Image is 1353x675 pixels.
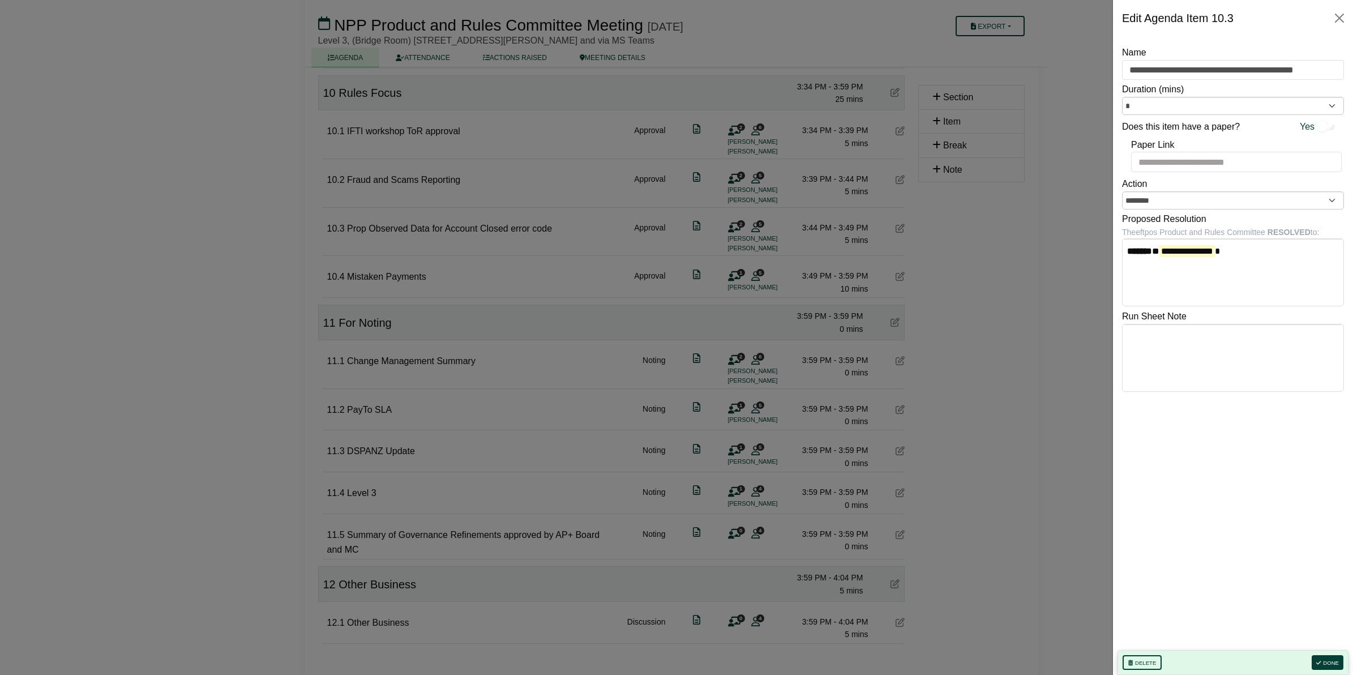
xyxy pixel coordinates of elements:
button: Delete [1123,655,1162,670]
label: Duration (mins) [1122,82,1184,97]
label: Paper Link [1131,138,1175,152]
label: Does this item have a paper? [1122,119,1240,134]
label: Action [1122,177,1147,191]
span: Yes [1300,119,1315,134]
label: Name [1122,45,1146,60]
b: RESOLVED [1268,228,1311,237]
div: Edit Agenda Item 10.3 [1122,9,1234,27]
button: Close [1330,9,1348,27]
label: Run Sheet Note [1122,309,1187,324]
div: The eftpos Product and Rules Committee to: [1122,226,1344,238]
button: Done [1312,655,1343,670]
label: Proposed Resolution [1122,212,1206,227]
